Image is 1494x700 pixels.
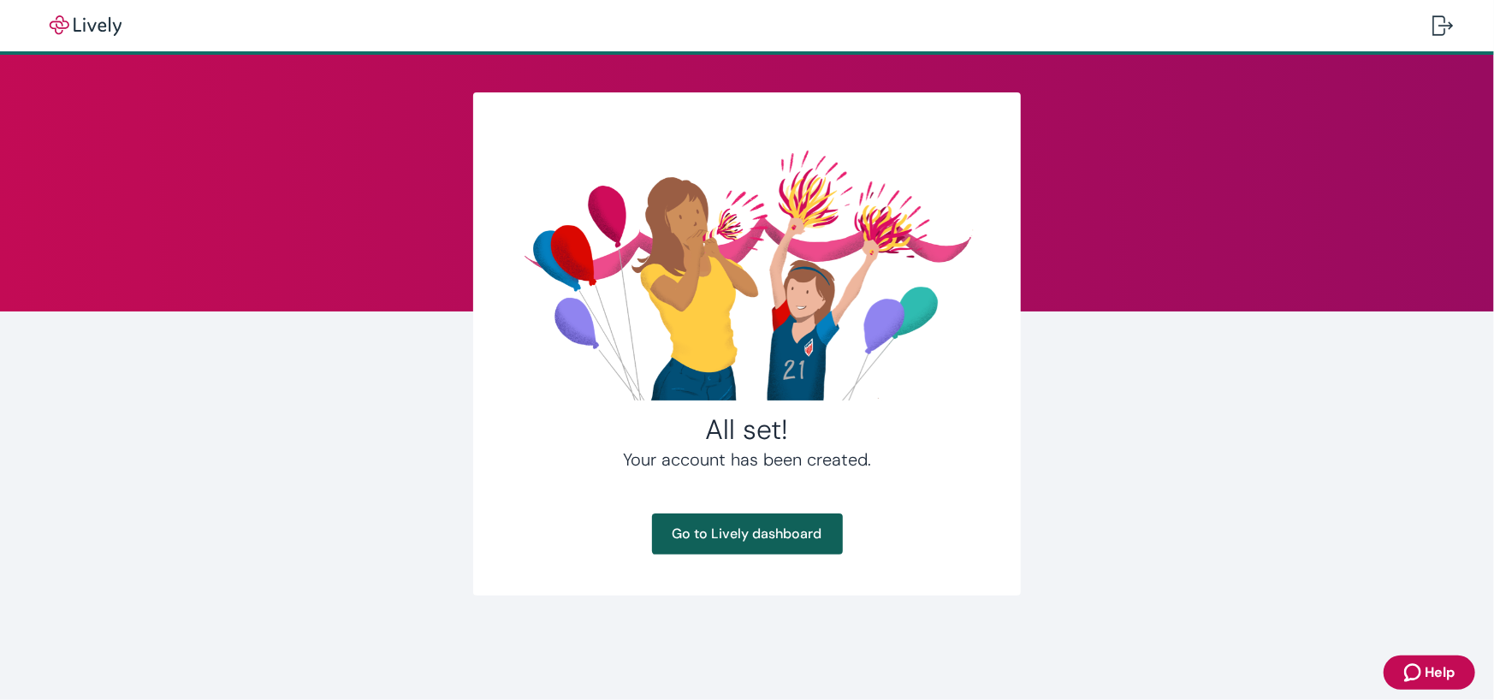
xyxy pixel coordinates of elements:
h2: All set! [514,412,980,447]
button: Log out [1419,5,1467,46]
span: Help [1425,662,1455,683]
a: Go to Lively dashboard [652,513,843,555]
img: Lively [38,15,133,36]
h4: Your account has been created. [514,447,980,472]
svg: Zendesk support icon [1404,662,1425,683]
button: Zendesk support iconHelp [1384,656,1475,690]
